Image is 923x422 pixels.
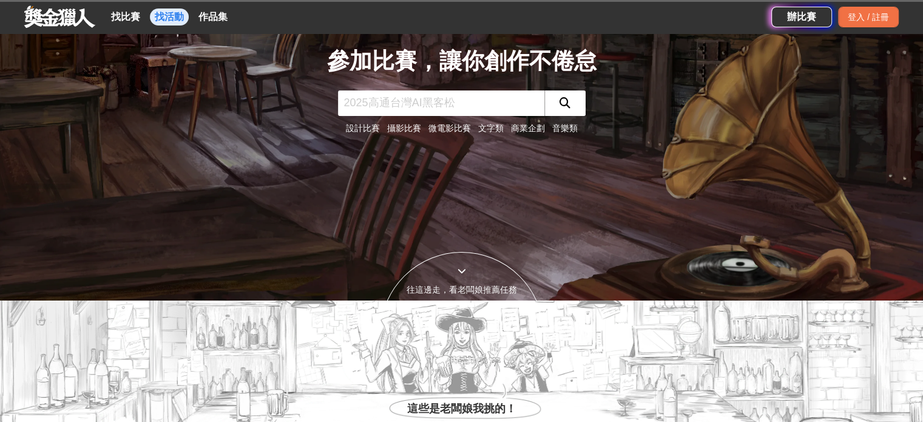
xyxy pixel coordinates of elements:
[338,90,544,116] input: 2025高通台灣AI黑客松
[771,7,832,27] a: 辦比賽
[106,9,145,26] a: 找比賽
[346,123,380,133] a: 設計比賽
[428,123,471,133] a: 微電影比賽
[150,9,189,26] a: 找活動
[194,9,232,26] a: 作品集
[407,401,516,417] span: 這些是老闆娘我挑的！
[838,7,899,27] div: 登入 / 註冊
[380,284,543,296] div: 往這邊走，看老闆娘推薦任務
[478,123,504,133] a: 文字類
[327,44,597,78] div: 參加比賽，讓你創作不倦怠
[511,123,545,133] a: 商業企劃
[387,123,421,133] a: 攝影比賽
[552,123,578,133] a: 音樂類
